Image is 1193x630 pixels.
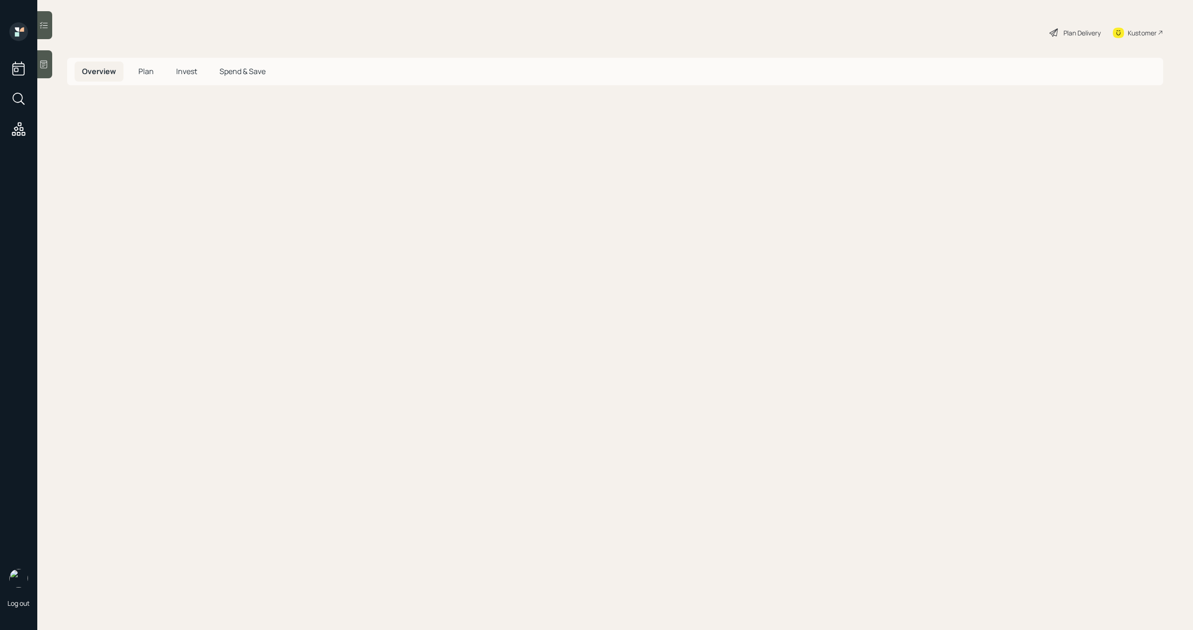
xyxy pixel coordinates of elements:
span: Plan [138,66,154,76]
div: Log out [7,599,30,608]
span: Spend & Save [219,66,266,76]
div: Plan Delivery [1063,28,1101,38]
span: Invest [176,66,197,76]
img: michael-russo-headshot.png [9,569,28,588]
span: Overview [82,66,116,76]
div: Kustomer [1128,28,1157,38]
